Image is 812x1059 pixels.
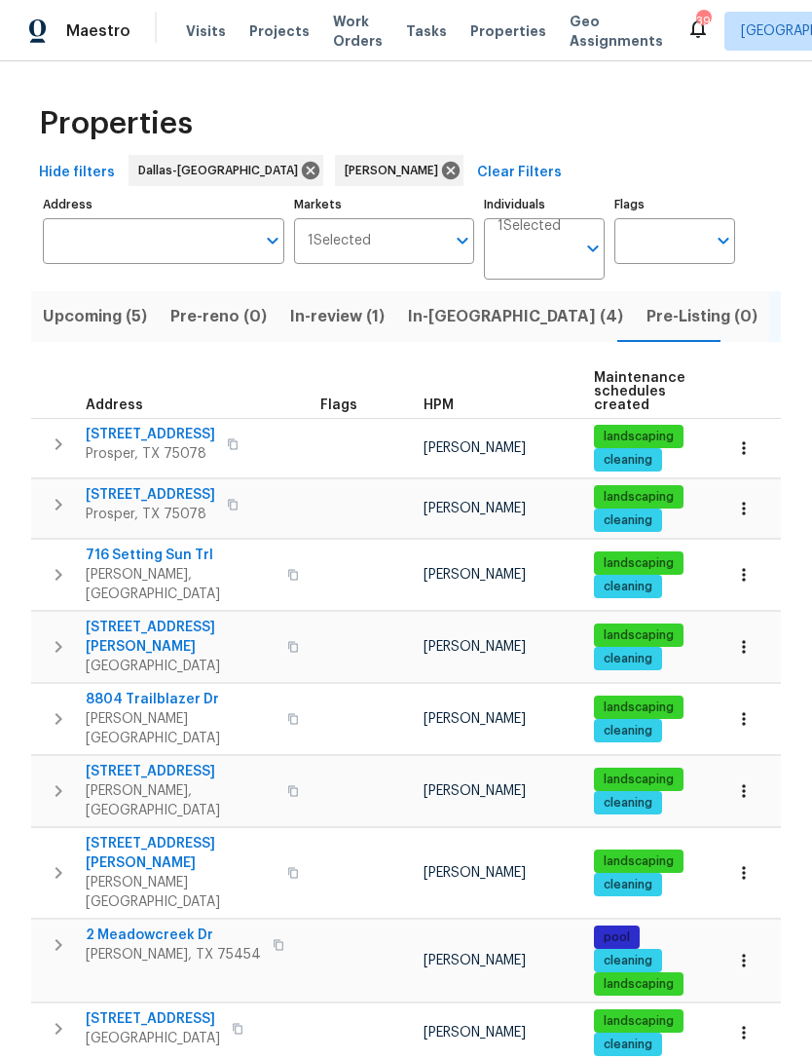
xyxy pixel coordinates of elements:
span: [STREET_ADDRESS] [86,762,276,781]
button: Open [579,235,607,262]
span: Prosper, TX 75078 [86,444,215,464]
span: Work Orders [333,12,383,51]
span: cleaning [596,723,660,739]
span: [PERSON_NAME] [424,640,526,654]
div: Dallas-[GEOGRAPHIC_DATA] [129,155,323,186]
span: Properties [39,114,193,133]
span: Pre-reno (0) [170,303,267,330]
label: Markets [294,199,475,210]
span: [PERSON_NAME][GEOGRAPHIC_DATA] [86,873,276,912]
span: In-review (1) [290,303,385,330]
div: [PERSON_NAME] [335,155,463,186]
span: [PERSON_NAME], [GEOGRAPHIC_DATA] [86,565,276,604]
span: [PERSON_NAME], [GEOGRAPHIC_DATA] [86,781,276,820]
span: cleaning [596,877,660,893]
span: [PERSON_NAME] [424,1026,526,1040]
span: [PERSON_NAME][GEOGRAPHIC_DATA] [86,709,276,748]
button: Open [259,227,286,254]
span: Visits [186,21,226,41]
span: landscaping [596,1013,682,1030]
button: Hide filters [31,155,123,191]
span: Clear Filters [477,161,562,185]
span: Pre-Listing (0) [646,303,757,330]
label: Individuals [484,199,605,210]
span: Dallas-[GEOGRAPHIC_DATA] [138,161,306,180]
span: Maestro [66,21,130,41]
span: HPM [424,398,454,412]
span: [PERSON_NAME] [424,784,526,798]
span: Properties [470,21,546,41]
span: [GEOGRAPHIC_DATA] [86,657,276,676]
span: cleaning [596,953,660,969]
span: cleaning [596,512,660,529]
span: landscaping [596,772,682,788]
span: 2 Meadowcreek Dr [86,926,261,945]
span: landscaping [596,627,682,644]
span: landscaping [596,429,682,445]
span: Maintenance schedules created [594,371,685,412]
span: [GEOGRAPHIC_DATA] [86,1029,220,1048]
span: landscaping [596,853,682,870]
span: [PERSON_NAME] [424,441,526,455]
span: [PERSON_NAME], TX 75454 [86,945,261,964]
span: 1 Selected [308,233,371,249]
span: Prosper, TX 75078 [86,505,215,524]
span: [STREET_ADDRESS][PERSON_NAME] [86,618,276,657]
span: [STREET_ADDRESS][PERSON_NAME] [86,834,276,873]
button: Open [449,227,476,254]
span: cleaning [596,1037,660,1053]
span: cleaning [596,795,660,812]
button: Open [710,227,737,254]
span: [PERSON_NAME] [424,954,526,967]
label: Address [43,199,284,210]
span: Upcoming (5) [43,303,147,330]
span: landscaping [596,976,682,993]
span: cleaning [596,579,660,595]
span: landscaping [596,700,682,716]
span: [PERSON_NAME] [424,866,526,880]
button: Clear Filters [469,155,570,191]
span: 1 Selected [498,218,561,235]
span: Tasks [406,24,447,38]
div: 39 [696,12,710,31]
span: Geo Assignments [570,12,663,51]
span: [PERSON_NAME] [424,568,526,582]
span: Projects [249,21,310,41]
span: cleaning [596,651,660,667]
span: Flags [320,398,357,412]
span: Hide filters [39,161,115,185]
span: 716 Setting Sun Trl [86,546,276,565]
span: In-[GEOGRAPHIC_DATA] (4) [408,303,623,330]
span: pool [596,929,638,946]
span: landscaping [596,489,682,506]
span: [PERSON_NAME] [345,161,446,180]
label: Flags [614,199,735,210]
span: [PERSON_NAME] [424,502,526,515]
span: landscaping [596,555,682,572]
span: Address [86,398,143,412]
span: 8804 Trailblazer Dr [86,690,276,709]
span: [STREET_ADDRESS] [86,485,215,505]
span: [STREET_ADDRESS] [86,425,215,444]
span: cleaning [596,452,660,469]
span: [PERSON_NAME] [424,712,526,726]
span: [STREET_ADDRESS] [86,1009,220,1029]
